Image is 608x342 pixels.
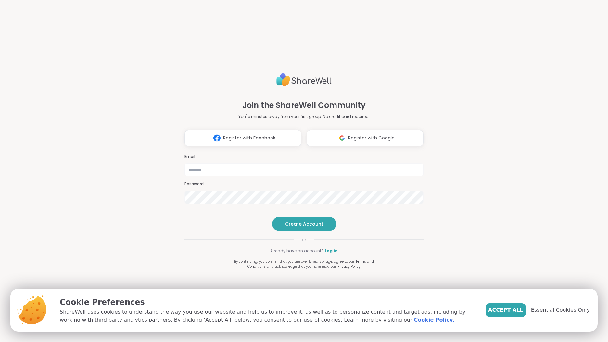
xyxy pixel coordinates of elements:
p: ShareWell uses cookies to understand the way you use our website and help us to improve it, as we... [60,308,475,324]
span: Create Account [285,221,323,227]
span: Register with Facebook [223,135,275,141]
p: You're minutes away from your first group. No credit card required. [238,114,370,120]
span: Essential Cookies Only [531,306,590,314]
img: ShareWell Logomark [336,132,348,144]
img: ShareWell Logomark [211,132,223,144]
a: Cookie Policy. [414,316,454,324]
button: Register with Facebook [184,130,301,146]
span: and acknowledge that you have read our [267,264,336,269]
p: Cookie Preferences [60,296,475,308]
span: By continuing, you confirm that you are over 18 years of age, agree to our [234,259,354,264]
h1: Join the ShareWell Community [242,99,366,111]
span: Accept All [488,306,523,314]
img: ShareWell Logo [276,71,332,89]
button: Accept All [486,303,526,317]
button: Register with Google [307,130,424,146]
span: Already have an account? [270,248,323,254]
h3: Password [184,181,424,187]
a: Privacy Policy [337,264,361,269]
a: Log in [325,248,338,254]
span: or [294,236,314,243]
a: Terms and Conditions [247,259,374,269]
h3: Email [184,154,424,160]
button: Create Account [272,217,336,231]
span: Register with Google [348,135,395,141]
